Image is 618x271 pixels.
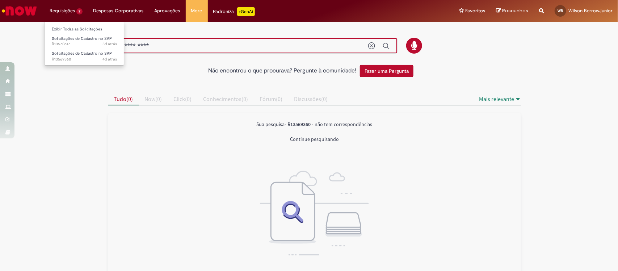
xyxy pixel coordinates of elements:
a: Rascunhos [496,8,528,14]
ul: Requisições [44,22,124,66]
span: Solicitações de Cadastro no SAP [52,51,112,56]
span: 2 [76,8,83,14]
time: 26/09/2025 13:33:40 [102,41,117,47]
span: Rascunhos [502,7,528,14]
span: R13569360 [52,57,117,62]
span: WB [558,8,563,13]
span: Despesas Corporativas [93,7,144,14]
div: Padroniza [213,7,255,16]
span: 4d atrás [102,57,117,62]
span: 3d atrás [102,41,117,47]
a: Aberto R13570617 : Solicitações de Cadastro no SAP [45,35,124,48]
p: +GenAi [237,7,255,16]
span: Aprovações [155,7,180,14]
span: Requisições [50,7,75,14]
span: More [191,7,202,14]
span: Solicitações de Cadastro no SAP [52,36,112,41]
h2: Não encontrou o que procurava? Pergunte à comunidade! [208,68,356,74]
img: ServiceNow [1,4,38,18]
a: Exibir Todas as Solicitações [45,25,124,33]
span: R13570617 [52,41,117,47]
time: 26/09/2025 09:26:55 [102,57,117,62]
a: Aberto R13569360 : Solicitações de Cadastro no SAP [45,50,124,63]
button: Fazer uma Pergunta [360,65,413,77]
span: Favoritos [465,7,485,14]
span: Wilson BerrowJunior [568,8,613,14]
